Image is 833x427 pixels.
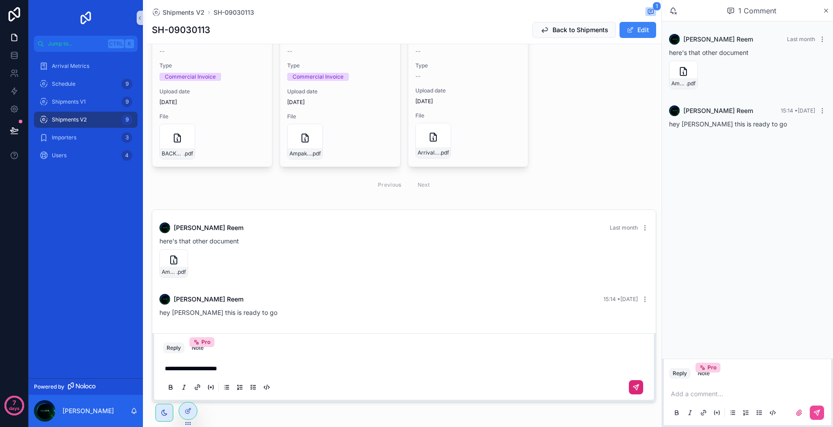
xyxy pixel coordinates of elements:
[52,116,87,123] span: Shipments V2
[121,96,132,107] div: 9
[311,150,321,157] span: .pdf
[669,120,787,128] span: hey [PERSON_NAME] this is ready to go
[201,339,210,346] span: Pro
[289,150,311,157] span: Ampak-PO-P25025090
[52,80,75,88] span: Schedule
[781,107,815,114] span: 15:14 • [DATE]
[176,268,186,276] span: .pdf
[174,295,243,304] span: [PERSON_NAME] Reem
[415,48,421,55] span: --
[52,63,89,70] span: Arrival Metrics
[159,237,239,245] span: here's that other document
[121,114,132,125] div: 9
[34,94,138,110] a: Shipments V19
[163,8,205,17] span: Shipments V2
[669,49,749,56] span: here's that other document
[287,48,293,55] span: --
[287,88,393,95] span: Upload date
[620,22,656,38] button: Edit
[645,7,656,18] button: 1
[213,8,254,17] a: SH-09030113
[174,223,243,232] span: [PERSON_NAME] Reem
[162,268,176,276] span: Ampak-PO-P25025090
[159,88,265,95] span: Upload date
[79,11,93,25] img: App logo
[121,150,132,161] div: 4
[52,152,67,159] span: Users
[34,76,138,92] a: Schedule9
[126,40,133,47] span: K
[415,87,521,94] span: Upload date
[29,378,143,395] a: Powered by
[152,8,205,17] a: Shipments V2
[610,224,638,231] span: Last month
[163,343,184,353] button: Reply
[415,112,521,119] span: File
[108,39,124,48] span: Ctrl
[532,22,616,38] button: Back to Shipments
[787,36,815,42] span: Last month
[415,73,421,80] span: --
[683,35,753,44] span: [PERSON_NAME] Reem
[152,24,210,36] h1: SH-09030113
[738,5,776,16] span: 1 Comment
[121,79,132,89] div: 9
[415,62,521,69] span: Type
[408,29,528,167] a: Title--Type--Upload date[DATE]FileArrivalNotice-CHR-Ref524211900.pdf
[34,383,64,390] span: Powered by
[707,364,716,371] span: Pro
[287,62,393,69] span: Type
[293,73,343,81] div: Commercial Invoice
[280,29,400,167] a: Title--TypeCommercial InvoiceUpload date[DATE]FileAmpak-PO-P25025090.pdf
[48,40,105,47] span: Jump to...
[683,106,753,115] span: [PERSON_NAME] Reem
[694,368,713,379] button: NotePro
[52,98,86,105] span: Shipments V1
[671,80,686,87] span: Ampak-PO-P25025090
[152,29,272,167] a: Title--TypeCommercial InvoiceUpload date[DATE]FileBACKYARD-KIDS---CC-ELBE---CMDU-FOC0322580.pdf
[29,52,143,175] div: scrollable content
[52,134,76,141] span: Importers
[159,48,165,55] span: --
[184,150,193,157] span: .pdf
[159,99,265,106] span: [DATE]
[669,368,691,379] button: Reply
[159,62,265,69] span: Type
[415,98,521,105] span: [DATE]
[159,309,277,316] span: hey [PERSON_NAME] this is ready to go
[287,99,393,106] span: [DATE]
[63,406,114,415] p: [PERSON_NAME]
[162,150,184,157] span: BACKYARD-KIDS---CC-ELBE---CMDU-FOC0322580
[34,147,138,163] a: Users4
[34,130,138,146] a: Importers3
[13,398,16,407] p: 7
[34,112,138,128] a: Shipments V29
[9,402,20,414] p: days
[553,25,608,34] span: Back to Shipments
[418,149,440,156] span: ArrivalNotice-CHR-Ref524211900
[698,370,710,377] div: Note
[188,343,207,353] button: NotePro
[603,296,638,302] span: 15:14 • [DATE]
[121,132,132,143] div: 3
[440,149,449,156] span: .pdf
[34,36,138,52] button: Jump to...CtrlK
[192,344,204,352] div: Note
[34,58,138,74] a: Arrival Metrics
[159,113,265,120] span: File
[686,80,695,87] span: .pdf
[653,2,661,11] span: 1
[287,113,393,120] span: File
[165,73,216,81] div: Commercial Invoice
